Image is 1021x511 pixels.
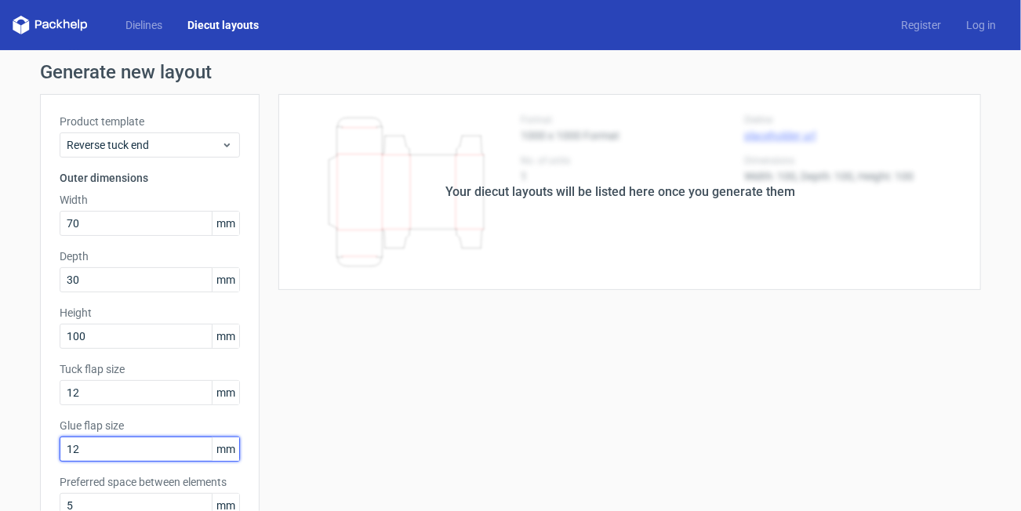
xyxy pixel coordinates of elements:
[212,324,239,348] span: mm
[67,137,221,153] span: Reverse tuck end
[212,381,239,404] span: mm
[60,474,240,490] label: Preferred space between elements
[60,305,240,321] label: Height
[60,361,240,377] label: Tuck flap size
[60,248,240,264] label: Depth
[40,63,981,82] h1: Generate new layout
[212,437,239,461] span: mm
[175,17,271,33] a: Diecut layouts
[445,183,795,201] div: Your diecut layouts will be listed here once you generate them
[60,170,240,186] h3: Outer dimensions
[212,212,239,235] span: mm
[60,192,240,208] label: Width
[60,114,240,129] label: Product template
[113,17,175,33] a: Dielines
[60,418,240,433] label: Glue flap size
[954,17,1008,33] a: Log in
[212,268,239,292] span: mm
[888,17,954,33] a: Register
